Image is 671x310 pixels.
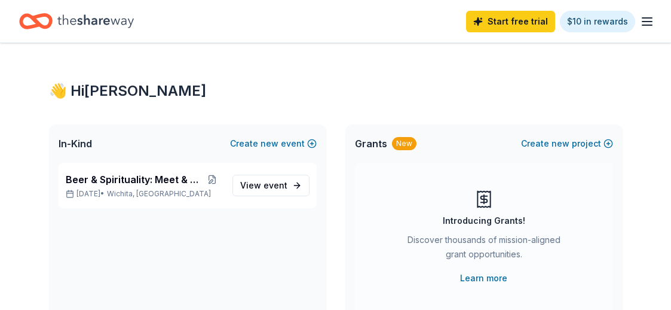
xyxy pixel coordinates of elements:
div: Discover thousands of mission-aligned grant opportunities. [403,233,565,266]
span: Grants [355,136,387,151]
span: new [551,136,569,151]
div: 👋 Hi [PERSON_NAME] [49,81,623,101]
span: event [264,180,287,190]
span: In-Kind [59,136,92,151]
a: View event [232,175,310,196]
a: Home [19,7,134,35]
span: Beer & Spirituality: Meet & Mingle [66,172,202,187]
div: New [392,137,416,150]
div: Introducing Grants! [443,214,525,228]
span: Wichita, [GEOGRAPHIC_DATA] [107,189,211,199]
span: new [261,136,278,151]
button: Createnewevent [230,136,317,151]
p: [DATE] • [66,189,223,199]
a: $10 in rewards [560,11,635,32]
a: Learn more [460,271,507,285]
span: View [240,178,287,193]
a: Start free trial [466,11,555,32]
button: Createnewproject [521,136,613,151]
